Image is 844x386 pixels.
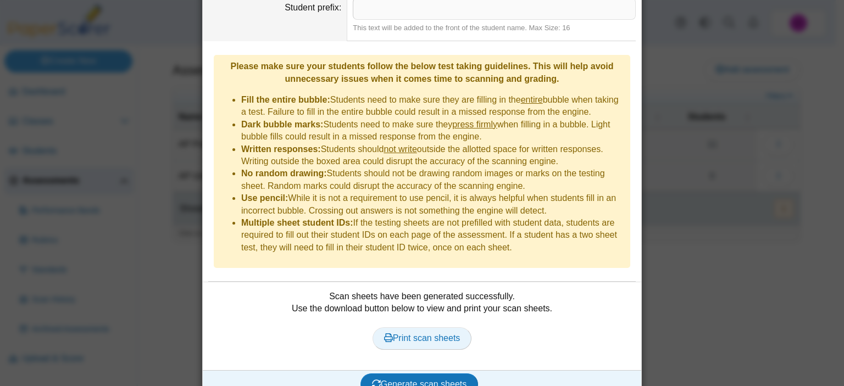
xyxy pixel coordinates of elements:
li: Students should outside the allotted space for written responses. Writing outside the boxed area ... [241,143,625,168]
li: Students should not be drawing random images or marks on the testing sheet. Random marks could di... [241,167,625,192]
u: press firmly [452,120,497,129]
b: No random drawing: [241,169,327,178]
u: not write [384,144,417,154]
li: If the testing sheets are not prefilled with student data, students are required to fill out thei... [241,217,625,254]
div: This text will be added to the front of the student name. Max Size: 16 [353,23,636,33]
b: Please make sure your students follow the below test taking guidelines. This will help avoid unne... [230,61,613,83]
a: Print scan sheets [373,327,472,349]
span: Print scan sheets [384,333,460,343]
b: Multiple sheet student IDs: [241,218,353,227]
li: Students need to make sure they when filling in a bubble. Light bubble fills could result in a mi... [241,119,625,143]
div: Scan sheets have been generated successfully. Use the download button below to view and print you... [208,290,636,362]
u: entire [521,95,543,104]
b: Written responses: [241,144,321,154]
b: Use pencil: [241,193,288,203]
li: While it is not a requirement to use pencil, it is always helpful when students fill in an incorr... [241,192,625,217]
li: Students need to make sure they are filling in the bubble when taking a test. Failure to fill in ... [241,94,625,119]
label: Student prefix [285,3,341,12]
b: Fill the entire bubble: [241,95,330,104]
b: Dark bubble marks: [241,120,323,129]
